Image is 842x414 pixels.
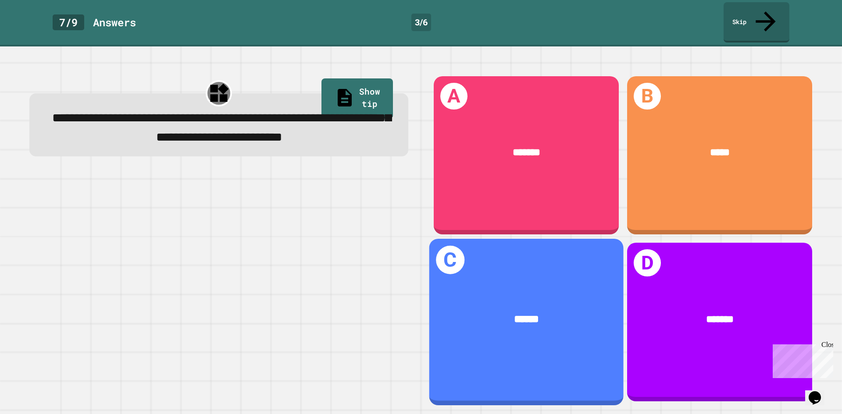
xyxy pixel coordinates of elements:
div: 3 / 6 [411,14,431,31]
div: 7 / 9 [53,14,84,30]
h1: B [634,83,661,110]
a: Show tip [321,78,393,119]
h1: C [436,246,464,274]
iframe: chat widget [805,379,833,405]
iframe: chat widget [769,341,833,378]
h1: A [440,83,467,110]
a: Skip [724,2,789,42]
h1: D [634,249,661,276]
div: Chat with us now!Close [4,4,61,56]
div: Answer s [93,14,136,30]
